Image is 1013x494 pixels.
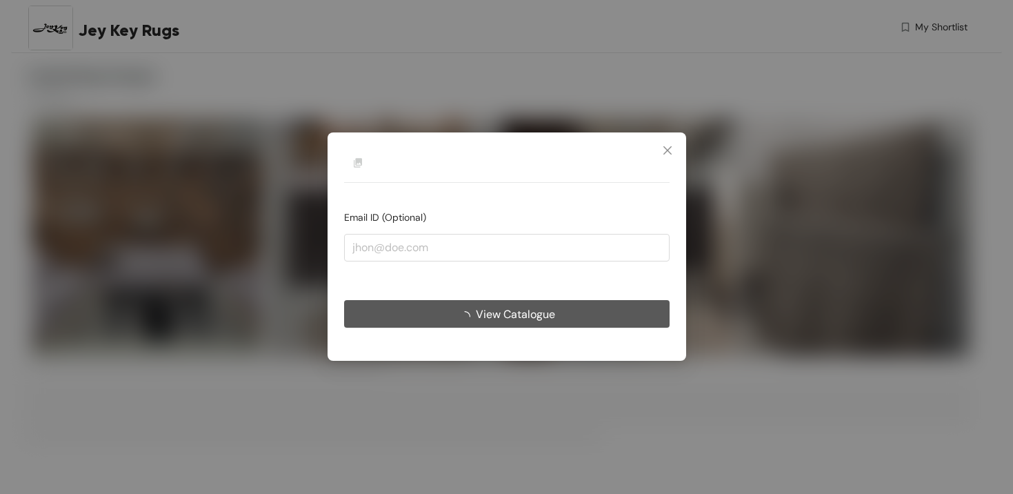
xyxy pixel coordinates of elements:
button: View Catalogue [344,301,670,328]
button: Close [649,132,686,170]
span: Email ID (Optional) [344,212,426,224]
input: jhon@doe.com [344,234,670,261]
img: Buyer Portal [344,149,372,177]
span: close [662,145,673,156]
span: loading [459,311,475,322]
span: View Catalogue [475,306,554,323]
